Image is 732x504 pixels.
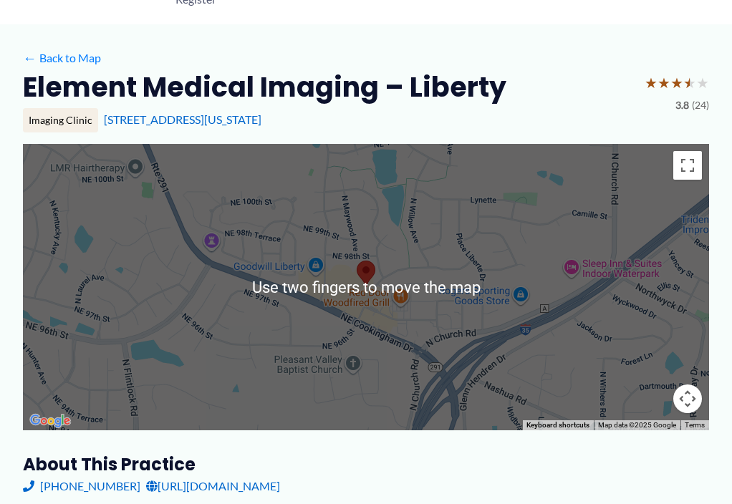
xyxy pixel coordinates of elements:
[23,453,709,475] h3: About this practice
[27,412,74,430] a: Open this area in Google Maps (opens a new window)
[23,51,37,64] span: ←
[645,69,658,96] span: ★
[673,384,702,413] button: Map camera controls
[683,69,696,96] span: ★
[696,69,709,96] span: ★
[675,96,689,115] span: 3.8
[146,475,280,497] a: [URL][DOMAIN_NAME]
[692,96,709,115] span: (24)
[685,421,705,429] a: Terms (opens in new tab)
[23,475,140,497] a: [PHONE_NUMBER]
[673,151,702,180] button: Toggle fullscreen view
[526,420,589,430] button: Keyboard shortcuts
[23,69,506,105] h2: Element Medical Imaging – Liberty
[23,47,101,69] a: ←Back to Map
[658,69,670,96] span: ★
[104,112,261,126] a: [STREET_ADDRESS][US_STATE]
[670,69,683,96] span: ★
[27,412,74,430] img: Google
[598,421,676,429] span: Map data ©2025 Google
[23,108,98,132] div: Imaging Clinic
